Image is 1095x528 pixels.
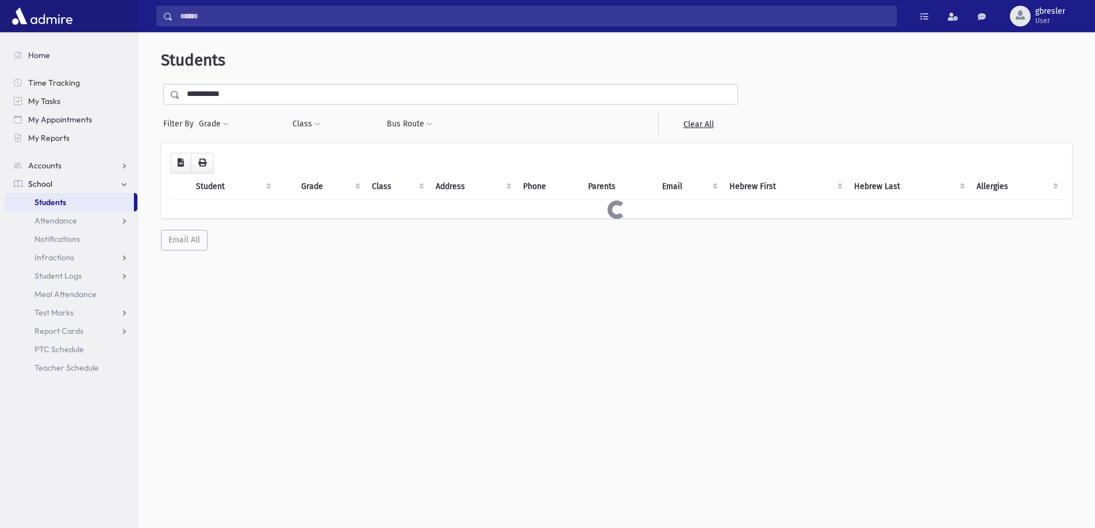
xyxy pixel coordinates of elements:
[28,179,52,189] span: School
[28,78,80,88] span: Time Tracking
[28,50,50,60] span: Home
[28,96,60,106] span: My Tasks
[28,114,92,125] span: My Appointments
[1035,7,1065,16] span: gbresler
[365,174,429,200] th: Class
[161,51,225,70] span: Students
[5,340,137,359] a: PTC Schedule
[294,174,364,200] th: Grade
[191,153,214,174] button: Print
[189,174,276,200] th: Student
[5,110,137,129] a: My Appointments
[34,363,99,373] span: Teacher Schedule
[5,359,137,377] a: Teacher Schedule
[28,160,62,171] span: Accounts
[723,174,847,200] th: Hebrew First
[5,129,137,147] a: My Reports
[386,114,433,134] button: Bus Route
[581,174,655,200] th: Parents
[5,92,137,110] a: My Tasks
[5,156,137,175] a: Accounts
[5,267,137,285] a: Student Logs
[5,285,137,303] a: Meal Attendance
[429,174,516,200] th: Address
[5,322,137,340] a: Report Cards
[28,133,70,143] span: My Reports
[198,114,229,134] button: Grade
[161,230,208,250] button: Email All
[658,114,738,134] a: Clear All
[5,248,137,267] a: Infractions
[34,197,66,207] span: Students
[173,6,896,26] input: Search
[34,215,77,226] span: Attendance
[655,174,723,200] th: Email
[5,46,137,64] a: Home
[34,234,80,244] span: Notifications
[34,344,84,354] span: PTC Schedule
[5,303,137,322] a: Test Marks
[5,175,137,193] a: School
[5,74,137,92] a: Time Tracking
[5,211,137,230] a: Attendance
[5,230,137,248] a: Notifications
[292,114,321,134] button: Class
[34,307,74,318] span: Test Marks
[170,153,191,174] button: CSV
[34,252,74,263] span: Infractions
[5,193,134,211] a: Students
[9,5,75,28] img: AdmirePro
[970,174,1063,200] th: Allergies
[847,174,970,200] th: Hebrew Last
[1035,16,1065,25] span: User
[516,174,581,200] th: Phone
[34,326,83,336] span: Report Cards
[34,289,97,299] span: Meal Attendance
[163,118,198,130] span: Filter By
[34,271,82,281] span: Student Logs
